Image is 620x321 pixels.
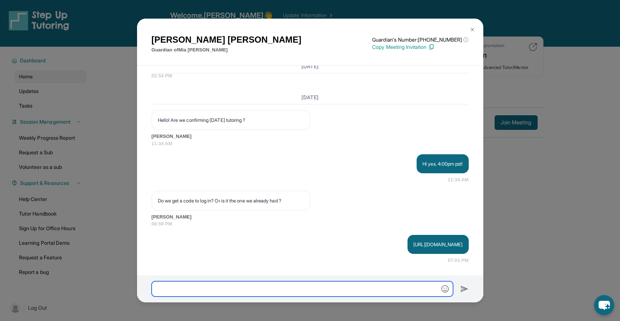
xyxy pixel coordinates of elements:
[152,140,469,147] span: 11:34 AM
[469,27,475,32] img: Close Icon
[152,220,469,228] span: 06:59 PM
[158,197,304,204] p: Do we get a code to log in? Or is it the one we already had ?
[594,295,614,315] button: chat-button
[152,213,469,221] span: [PERSON_NAME]
[152,33,301,46] h1: [PERSON_NAME] [PERSON_NAME]
[428,44,434,50] img: Copy Icon
[372,36,468,43] p: Guardian's Number: [PHONE_NUMBER]
[460,285,469,293] img: Send icon
[422,160,463,167] p: Hi yes. 4:00pm pst!
[152,72,469,80] span: 02:54 PM
[413,241,463,248] p: [URL][DOMAIN_NAME]
[152,94,469,101] h3: [DATE]
[152,63,469,70] h3: [DATE]
[448,176,468,183] span: 11:34 AM
[152,133,469,140] span: [PERSON_NAME]
[463,36,468,43] span: ⓘ
[441,285,449,293] img: Emoji
[158,116,304,124] p: Hello! Are we confirming [DATE] tutoring ?
[152,46,301,54] p: Guardian of Mia [PERSON_NAME]
[372,43,468,51] p: Copy Meeting Invitation
[448,257,469,264] span: 07:01 PM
